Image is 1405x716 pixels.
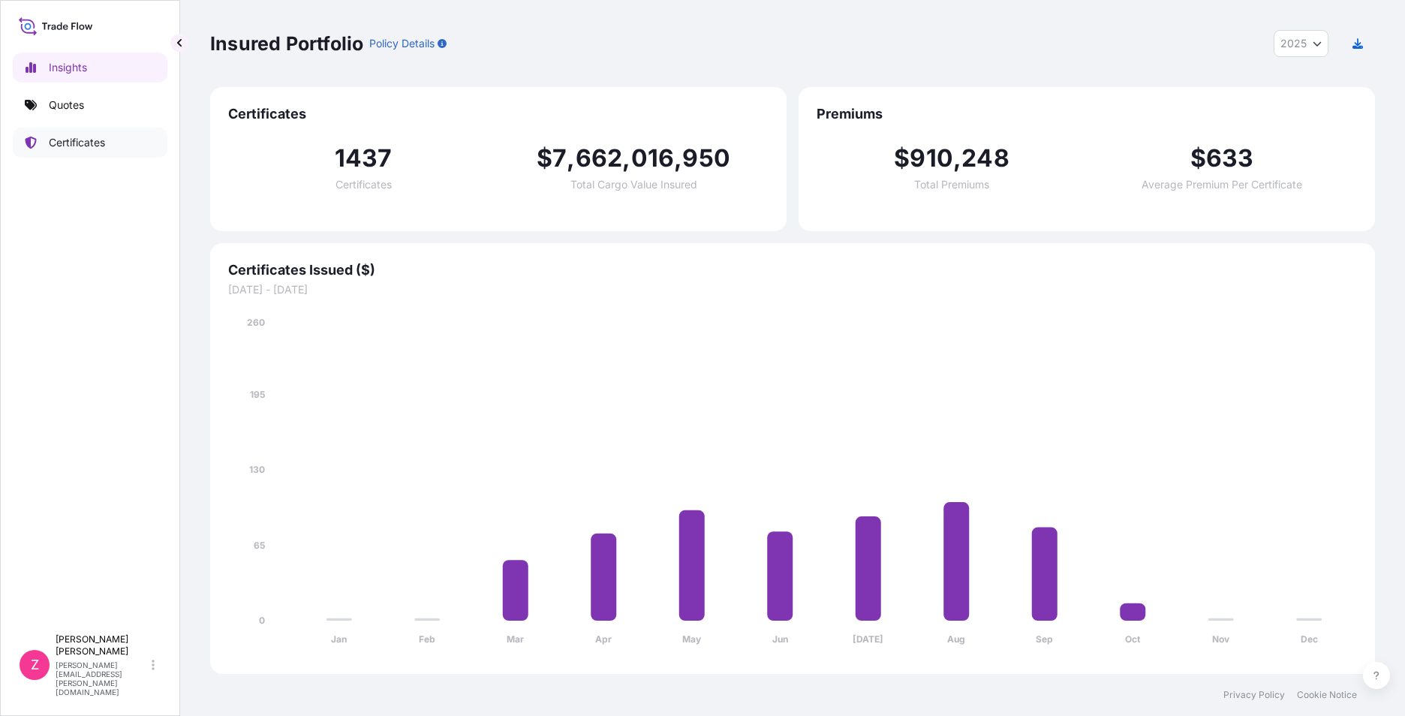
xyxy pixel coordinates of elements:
tspan: Feb [419,633,435,645]
span: 633 [1206,146,1254,170]
span: 248 [961,146,1009,170]
button: Year Selector [1274,30,1328,57]
tspan: 0 [259,615,265,626]
p: Insights [49,60,87,75]
span: , [674,146,682,170]
span: Certificates [335,179,392,190]
span: Average Premium Per Certificate [1142,179,1302,190]
tspan: Sep [1036,633,1053,645]
tspan: Aug [947,633,965,645]
a: Privacy Policy [1223,689,1285,701]
tspan: Nov [1212,633,1230,645]
span: 7 [552,146,567,170]
tspan: 65 [254,540,265,551]
tspan: Jan [331,633,347,645]
p: [PERSON_NAME] [PERSON_NAME] [56,633,149,657]
a: Insights [13,53,167,83]
tspan: 130 [249,464,265,475]
tspan: 260 [247,317,265,328]
span: $ [1190,146,1206,170]
span: $ [537,146,552,170]
tspan: Apr [595,633,612,645]
tspan: Oct [1125,633,1141,645]
span: 662 [576,146,623,170]
a: Cookie Notice [1297,689,1357,701]
span: 2025 [1280,36,1307,51]
a: Quotes [13,90,167,120]
span: , [622,146,630,170]
span: 1437 [335,146,393,170]
tspan: Mar [507,633,524,645]
p: [PERSON_NAME][EMAIL_ADDRESS][PERSON_NAME][DOMAIN_NAME] [56,660,149,696]
span: Z [31,657,39,672]
span: [DATE] - [DATE] [228,282,1357,297]
span: , [953,146,961,170]
span: Total Premiums [914,179,989,190]
p: Certificates [49,135,105,150]
span: 950 [682,146,730,170]
span: Total Cargo Value Insured [570,179,697,190]
span: Premiums [817,105,1357,123]
tspan: [DATE] [853,633,883,645]
p: Policy Details [369,36,435,51]
span: Certificates [228,105,769,123]
p: Quotes [49,98,84,113]
tspan: Dec [1301,633,1318,645]
tspan: May [682,633,702,645]
p: Insured Portfolio [210,32,363,56]
tspan: Jun [772,633,788,645]
a: Certificates [13,128,167,158]
tspan: 195 [250,389,265,400]
span: , [567,146,575,170]
span: $ [894,146,910,170]
span: Certificates Issued ($) [228,261,1357,279]
span: 016 [631,146,675,170]
span: 910 [910,146,953,170]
